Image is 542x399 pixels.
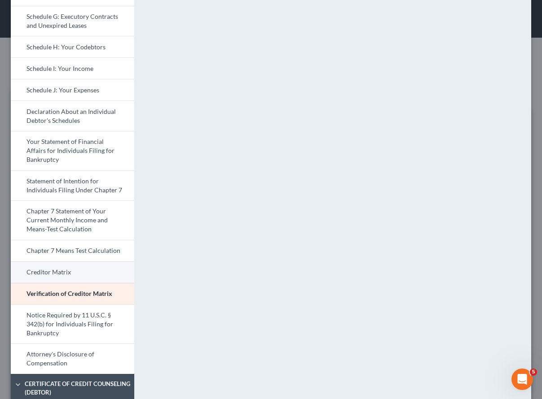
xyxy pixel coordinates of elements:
a: Statement of Intention for Individuals Filing Under Chapter 7 [11,170,134,201]
a: Verification of Creditor Matrix [11,283,134,304]
a: Schedule J: Your Expenses [11,79,134,100]
a: Chapter 7 Statement of Your Current Monthly Income and Means-Test Calculation [11,200,134,240]
a: Your Statement of Financial Affairs for Individuals Filing for Bankruptcy [11,131,134,170]
a: Declaration About an Individual Debtor's Schedules [11,100,134,131]
span: 5 [530,369,537,376]
a: Creditor Matrix [11,261,134,283]
a: Notice Required by 11 U.S.C. § 342(b) for Individuals Filing for Bankruptcy [11,304,134,344]
span: Certificate of Credit Counseling (Debtor) [20,380,135,396]
iframe: Intercom live chat [511,369,533,390]
a: Schedule I: Your Income [11,57,134,79]
a: Schedule H: Your Codebtors [11,36,134,57]
a: Chapter 7 Means Test Calculation [11,240,134,261]
a: Schedule G: Executory Contracts and Unexpired Leases [11,6,134,36]
a: Attorney's Disclosure of Compensation [11,343,134,374]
